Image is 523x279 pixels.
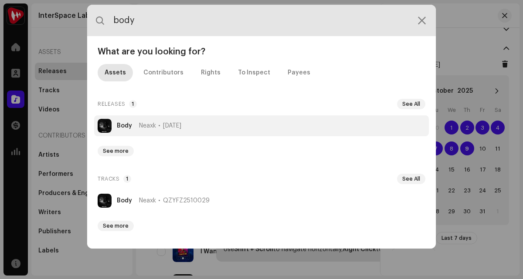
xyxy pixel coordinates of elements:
[98,119,112,133] img: 1bf89aab-a9d7-403b-b674-dc09acb5d6d0
[139,197,156,204] span: Neaxk
[117,122,132,129] strong: Body
[94,47,429,57] div: What are you looking for?
[402,101,420,108] span: See All
[201,64,221,81] div: Rights
[98,146,134,156] button: See more
[163,122,181,129] span: [DATE]
[288,64,310,81] div: Payees
[123,175,131,183] p-badge: 1
[98,194,112,208] img: 1bf89aab-a9d7-403b-b674-dc09acb5d6d0
[98,174,120,184] span: Tracks
[103,148,129,155] span: See more
[129,100,137,108] p-badge: 1
[98,99,126,109] span: Releases
[105,64,126,81] div: Assets
[397,99,425,109] button: See All
[397,174,425,184] button: See All
[139,122,156,129] span: Neaxk
[98,221,134,231] button: See more
[163,197,210,204] span: QZYFZ2510029
[87,5,436,36] input: Search
[143,64,183,81] div: Contributors
[117,197,132,204] strong: Body
[238,64,270,81] div: To Inspect
[402,175,420,182] span: See All
[103,222,129,229] span: See more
